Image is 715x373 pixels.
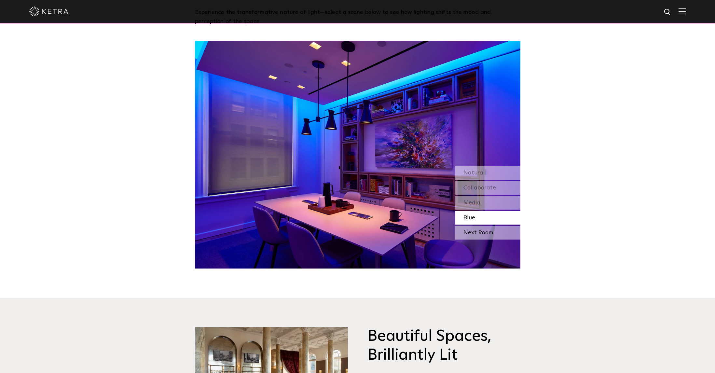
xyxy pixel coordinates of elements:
[195,41,520,269] img: SS-Desktop-CEC-02
[29,7,68,16] img: ketra-logo-2019-white
[463,185,496,191] span: Collaborate
[463,200,480,206] span: Media
[679,8,686,14] img: Hamburger%20Nav.svg
[367,327,520,365] h3: Beautiful Spaces, Brilliantly Lit
[463,170,485,176] span: Natural
[455,226,520,240] div: Next Room
[664,8,672,16] img: search icon
[463,215,475,221] span: Blue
